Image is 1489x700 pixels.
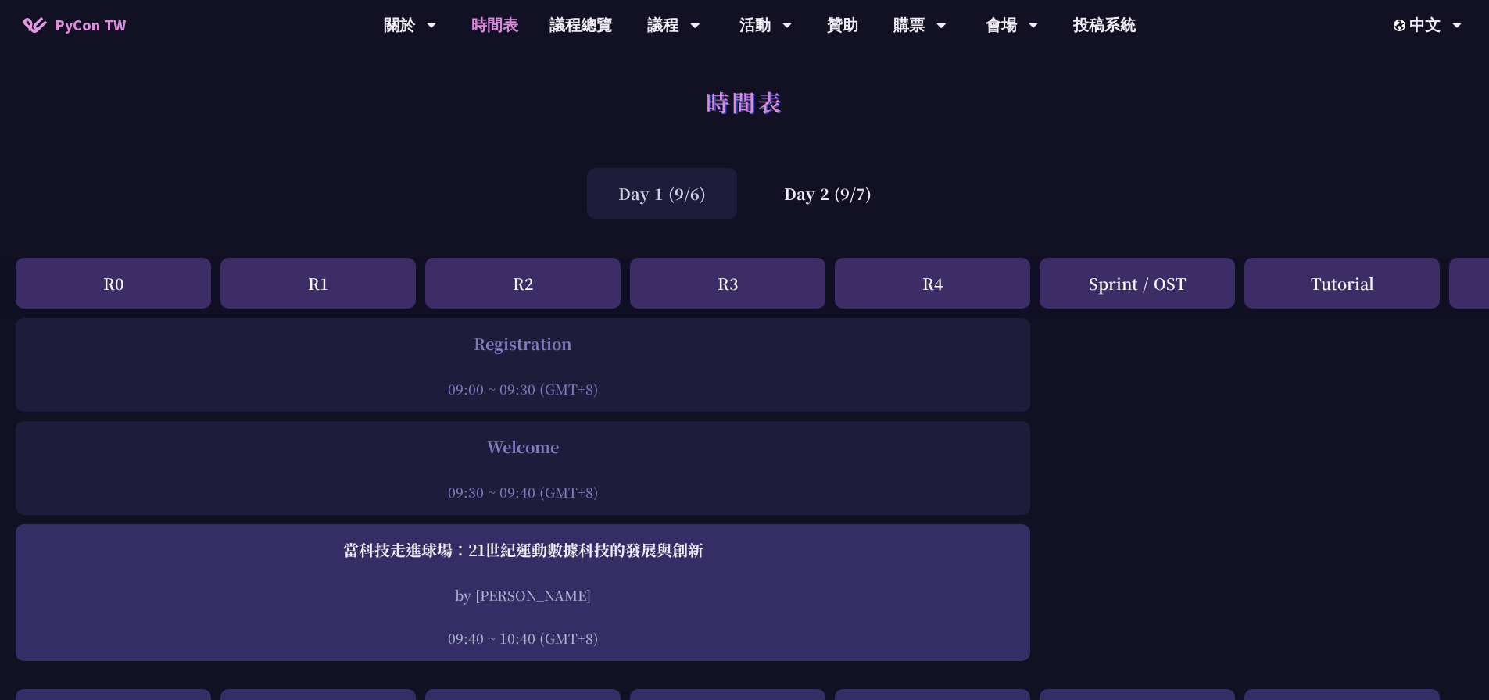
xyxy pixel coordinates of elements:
span: PyCon TW [55,13,126,37]
div: R0 [16,258,211,309]
div: 09:00 ~ 09:30 (GMT+8) [23,379,1022,398]
h1: 時間表 [706,78,783,125]
div: 09:30 ~ 09:40 (GMT+8) [23,482,1022,502]
div: Tutorial [1244,258,1440,309]
div: Day 1 (9/6) [587,168,737,219]
div: 當科技走進球場：21世紀運動數據科技的發展與創新 [23,538,1022,562]
div: R3 [630,258,825,309]
div: R4 [835,258,1030,309]
div: Registration [23,332,1022,355]
div: R2 [425,258,621,309]
div: 09:40 ~ 10:40 (GMT+8) [23,628,1022,648]
img: Locale Icon [1394,20,1409,31]
div: Sprint / OST [1040,258,1235,309]
div: Welcome [23,435,1022,459]
img: Home icon of PyCon TW 2025 [23,17,47,33]
a: PyCon TW [8,5,141,45]
div: Day 2 (9/7) [753,168,903,219]
div: R1 [220,258,416,309]
a: 當科技走進球場：21世紀運動數據科技的發展與創新 by [PERSON_NAME] 09:40 ~ 10:40 (GMT+8) [23,538,1022,648]
div: by [PERSON_NAME] [23,585,1022,605]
